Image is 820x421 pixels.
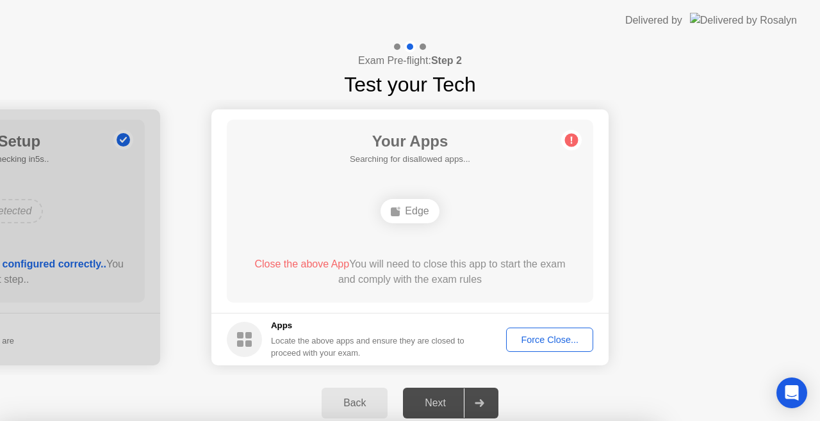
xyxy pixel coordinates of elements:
h5: Searching for disallowed apps... [350,153,470,166]
span: Close the above App [254,258,349,269]
div: You will need to close this app to start the exam and comply with the exam rules [245,257,575,287]
h4: Exam Pre-flight: [358,53,462,68]
div: Force Close... [511,335,589,345]
div: Next [407,397,464,409]
div: Open Intercom Messenger [776,377,807,408]
h5: Apps [271,319,465,332]
h1: Test your Tech [344,69,476,100]
div: Locate the above apps and ensure they are closed to proceed with your exam. [271,335,465,359]
img: Delivered by Rosalyn [690,13,797,28]
div: Delivered by [625,13,682,28]
div: Edge [381,199,439,223]
div: Back [325,397,384,409]
h1: Your Apps [350,130,470,153]
b: Step 2 [431,55,462,66]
